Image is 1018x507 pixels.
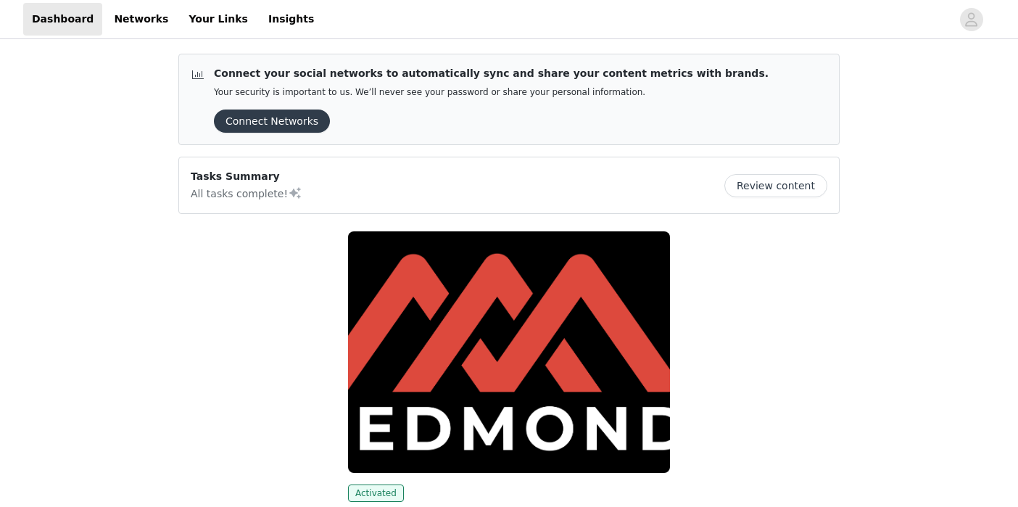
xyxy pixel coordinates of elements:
a: Your Links [180,3,257,36]
p: Your security is important to us. We’ll never see your password or share your personal information. [214,87,769,98]
img: Redmond [348,231,670,473]
p: Connect your social networks to automatically sync and share your content metrics with brands. [214,66,769,81]
div: avatar [964,8,978,31]
a: Dashboard [23,3,102,36]
button: Connect Networks [214,110,330,133]
span: Activated [348,485,404,502]
button: Review content [724,174,827,197]
a: Insights [260,3,323,36]
p: Tasks Summary [191,169,302,184]
a: Networks [105,3,177,36]
p: All tasks complete! [191,184,302,202]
